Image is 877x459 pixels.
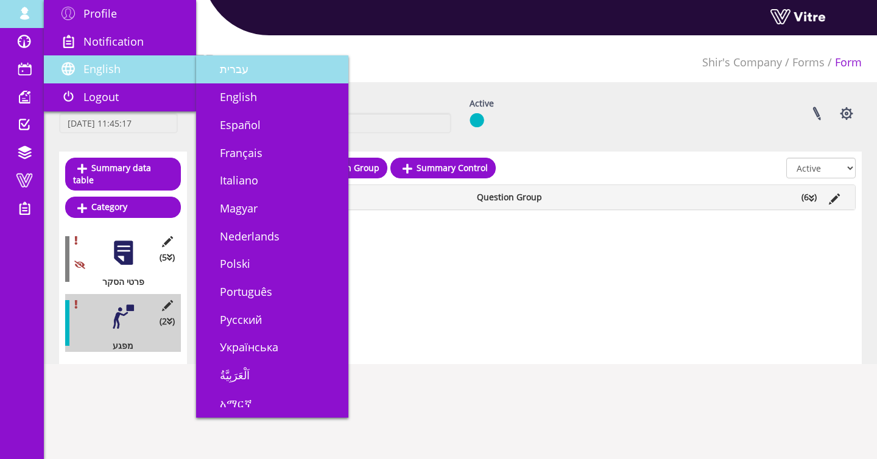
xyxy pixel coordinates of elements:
img: yes [470,113,484,128]
span: English [205,89,257,104]
span: አማርኛ [205,396,252,410]
span: Nederlands [205,229,280,244]
span: (2 ) [160,315,175,328]
span: 385 [702,55,782,69]
a: Summary Control [390,158,496,178]
a: Category [65,197,181,217]
li: (6 ) [795,191,823,203]
div: פרטי הסקר [65,276,172,288]
li: Form [825,55,862,71]
a: Русский [196,306,348,334]
span: Profile [83,6,117,21]
div: מפגע [65,340,172,352]
span: Italiano [205,173,258,187]
span: Logout [83,89,119,104]
span: Notification [83,34,144,49]
span: (5 ) [160,251,175,264]
span: עברית [205,61,248,76]
span: Українська [205,340,278,354]
span: Magyar [205,201,258,215]
a: Magyar [196,195,348,223]
a: Summary data table [65,158,181,191]
a: English [196,83,348,111]
a: Forms [792,55,825,69]
a: اَلْعَرَبِيَّةُ [196,362,348,390]
a: አማርኛ [196,390,348,418]
span: اَلْعَرَبِيَّةُ [205,368,250,382]
span: Español [205,117,261,132]
a: Logout [44,83,196,111]
a: Français [196,139,348,167]
span: Polski [205,256,250,271]
span: Русский [205,312,262,327]
a: Українська [196,334,348,362]
span: English [83,61,121,76]
span: Français [205,145,262,160]
a: Português [196,278,348,306]
a: English [44,55,196,83]
a: עברית [196,55,348,83]
label: Active [470,97,494,110]
li: Question Group [471,191,565,203]
a: Nederlands [196,223,348,251]
a: Polski [196,250,348,278]
a: Español [196,111,348,139]
a: Italiano [196,167,348,195]
a: Notification [44,28,196,56]
span: Português [205,284,272,299]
